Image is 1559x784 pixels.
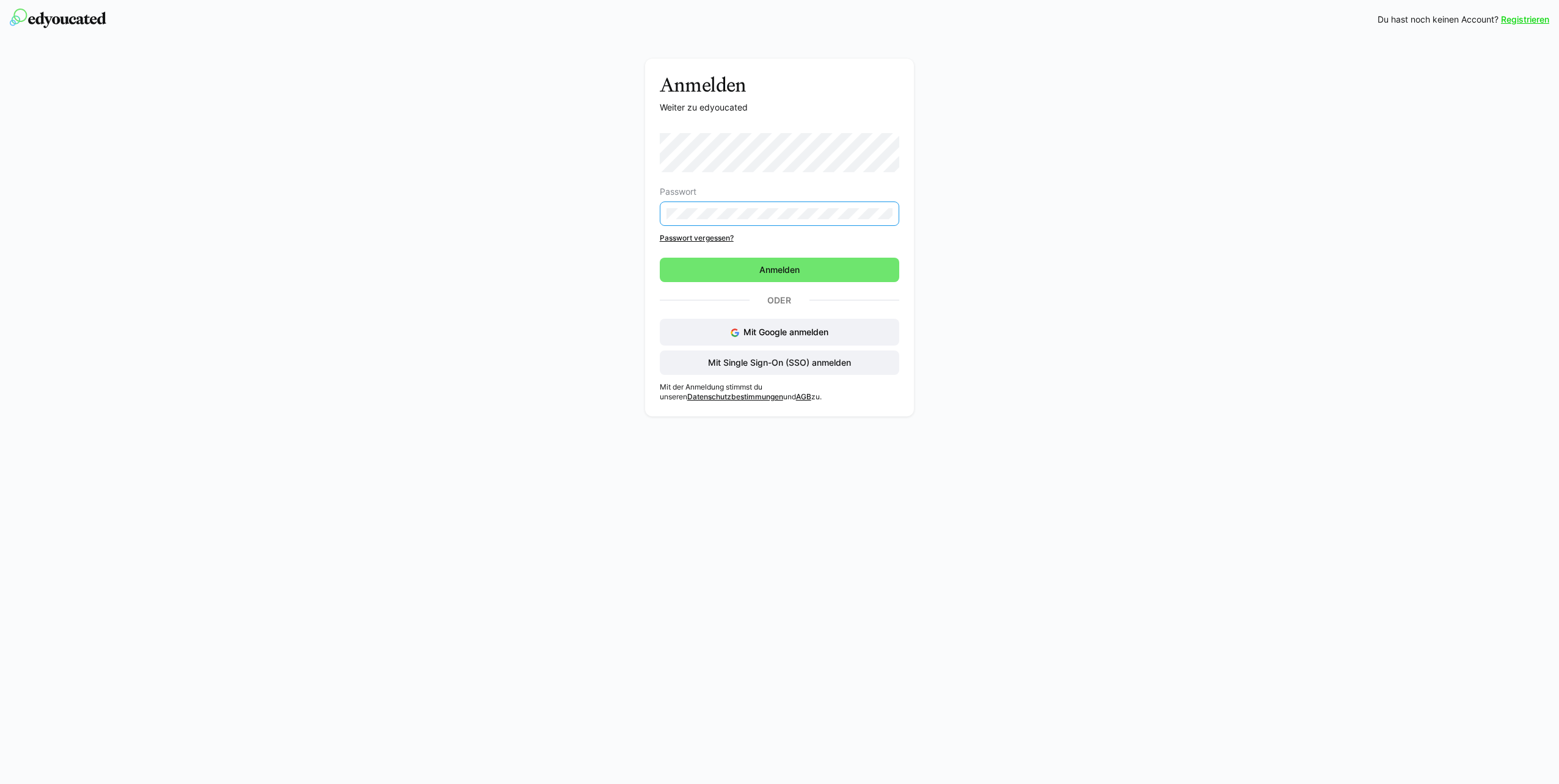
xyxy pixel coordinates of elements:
[1501,13,1549,26] a: Registrieren
[1378,13,1499,26] span: Du hast noch keinen Account?
[660,73,900,96] h3: Anmelden
[660,101,900,114] p: Weiter zu edyoucated
[750,292,809,309] p: Oder
[660,319,900,346] button: Mit Google anmelden
[660,187,696,197] span: Passwort
[660,382,900,402] p: Mit der Anmeldung stimmst du unseren und zu.
[687,392,783,401] a: Datenschutzbestimmungen
[743,327,828,337] span: Mit Google anmelden
[660,350,900,375] button: Mit Single Sign-On (SSO) anmelden
[706,357,853,369] span: Mit Single Sign-On (SSO) anmelden
[796,392,811,401] a: AGB
[10,9,106,28] img: edyoucated
[758,264,801,276] span: Anmelden
[660,258,900,282] button: Anmelden
[660,233,900,243] a: Passwort vergessen?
